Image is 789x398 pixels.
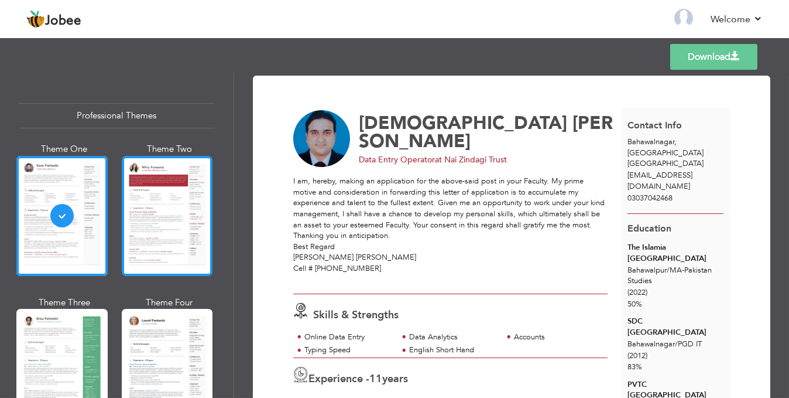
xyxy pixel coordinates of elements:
[627,137,674,147] span: Bahawalnagar
[627,362,642,372] span: 83%
[627,265,712,287] span: Bahawalpur MA-Pakistan Studies
[627,287,647,298] span: (2022)
[293,176,608,285] div: I am, hereby, making an application for the above-said post in your Faculty. My prime motive and ...
[124,143,215,155] div: Theme Two
[359,154,435,165] span: Data Entry Operator
[45,15,81,28] span: Jobee
[369,372,408,387] label: years
[627,339,702,349] span: Bahawalnagar PGD IT
[409,332,496,343] div: Data Analytics
[313,308,399,322] span: Skills & Strengths
[308,372,369,386] span: Experience -
[409,345,496,356] div: English Short Hand
[514,332,601,343] div: Accounts
[359,111,613,154] span: [PERSON_NAME]
[667,265,670,275] span: /
[627,351,647,361] span: (2012)
[19,103,215,128] div: Professional Themes
[304,345,391,356] div: Typing Speed
[627,299,642,309] span: 50%
[675,339,678,349] span: /
[674,9,693,28] img: Profile Img
[124,297,215,309] div: Theme Four
[435,154,507,165] span: at Nai Zindagi Trust
[19,143,110,155] div: Theme One
[674,137,677,147] span: ,
[304,332,391,343] div: Online Data Entry
[19,297,110,309] div: Theme Three
[627,119,682,132] span: Contact Info
[627,158,704,169] span: [GEOGRAPHIC_DATA]
[26,10,45,29] img: jobee.io
[627,193,673,203] span: 03037042468
[26,10,81,29] a: Jobee
[627,316,723,338] div: SDC [GEOGRAPHIC_DATA]
[293,110,351,168] img: No image
[670,44,757,70] a: Download
[621,137,730,169] div: [GEOGRAPHIC_DATA]
[369,372,382,386] span: 11
[627,242,723,264] div: The Islamia [GEOGRAPHIC_DATA]
[627,170,692,192] span: [EMAIL_ADDRESS][DOMAIN_NAME]
[359,111,567,135] span: [DEMOGRAPHIC_DATA]
[627,222,671,235] span: Education
[711,12,763,26] a: Welcome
